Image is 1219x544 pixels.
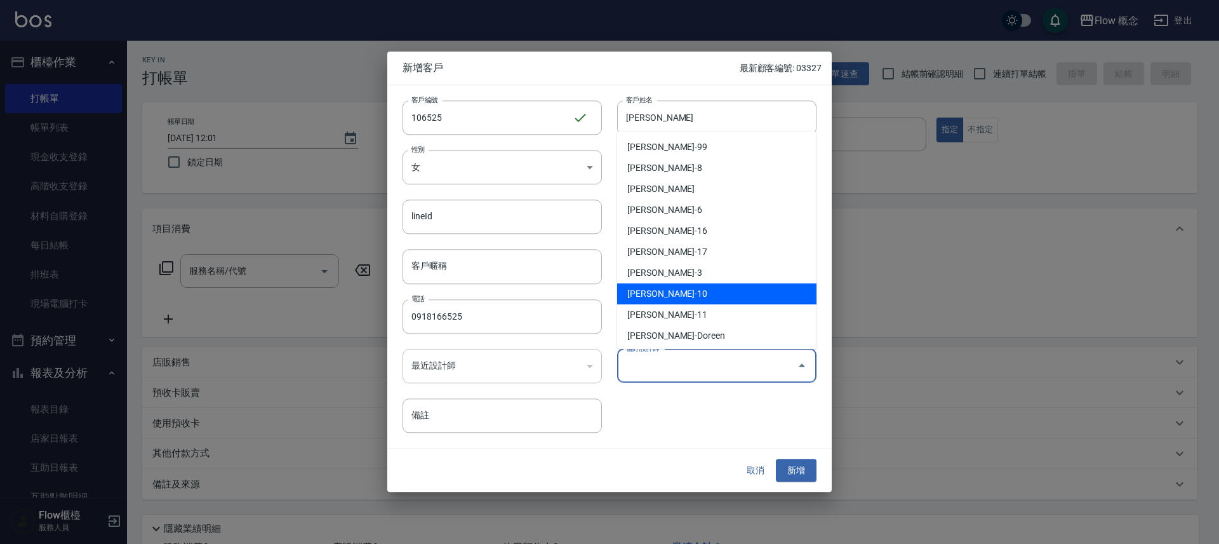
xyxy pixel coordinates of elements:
li: [PERSON_NAME] [617,179,816,200]
li: [PERSON_NAME]-[PERSON_NAME] [617,346,816,367]
div: 女 [403,150,602,184]
li: [PERSON_NAME]-3 [617,262,816,283]
label: 客戶編號 [411,95,438,104]
label: 性別 [411,144,425,154]
li: [PERSON_NAME]-99 [617,137,816,158]
label: 客戶姓名 [626,95,653,104]
li: [PERSON_NAME]-17 [617,241,816,262]
button: Close [792,356,812,376]
li: [PERSON_NAME]-10 [617,283,816,304]
li: [PERSON_NAME]-6 [617,200,816,221]
label: 偏好設計師 [626,343,659,353]
p: 最新顧客編號: 03327 [740,62,822,75]
li: [PERSON_NAME]-11 [617,304,816,325]
span: 新增客戶 [403,62,740,74]
label: 電話 [411,294,425,303]
button: 取消 [735,459,776,482]
li: [PERSON_NAME]-8 [617,158,816,179]
button: 新增 [776,459,816,482]
li: [PERSON_NAME]-Doreen [617,325,816,346]
li: [PERSON_NAME]-16 [617,221,816,241]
